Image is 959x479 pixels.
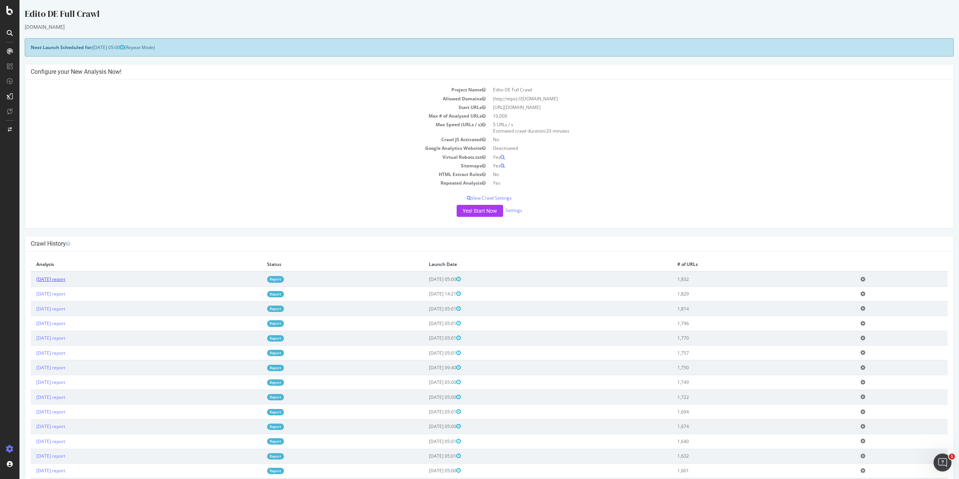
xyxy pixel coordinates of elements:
a: Report [248,276,264,282]
span: [DATE] 05:01 [409,453,441,459]
td: 1,640 [652,434,836,449]
span: [DATE] 05:00 [409,276,441,282]
td: Google Analytics Website [11,144,470,152]
td: 1,750 [652,360,836,375]
p: View Crawl Settings [11,195,928,201]
a: Settings [486,207,503,213]
td: HTML Extract Rules [11,170,470,179]
td: 1,674 [652,419,836,434]
h4: Crawl History [11,240,928,248]
a: Report [248,335,264,342]
td: 5 URLs / s Estimated crawl duration: [470,120,928,135]
a: [DATE] report [17,276,46,282]
a: Report [248,306,264,312]
div: (Repeat Mode) [5,38,934,57]
td: 1,601 [652,463,836,478]
a: [DATE] report [17,438,46,445]
span: [DATE] 05:01 [409,320,441,327]
iframe: Intercom live chat [934,454,952,472]
span: [DATE] 05:01 [409,306,441,312]
td: No [470,170,928,179]
td: Max Speed (URLs / s) [11,120,470,135]
td: 10,000 [470,112,928,120]
td: Max # of Analysed URLs [11,112,470,120]
span: [DATE] 05:01 [409,350,441,356]
td: 1,829 [652,287,836,301]
td: Yes [470,153,928,161]
a: [DATE] report [17,467,46,474]
td: 1,749 [652,375,836,389]
td: 1,632 [652,449,836,463]
a: [DATE] report [17,453,46,459]
td: 1,832 [652,272,836,287]
td: 1,770 [652,331,836,345]
span: [DATE] 14:21 [409,291,441,297]
a: [DATE] report [17,364,46,371]
span: [DATE] 05:01 [409,438,441,445]
a: Report [248,424,264,430]
th: Launch Date [404,257,652,272]
th: # of URLs [652,257,836,272]
td: Project Name [11,85,470,94]
span: [DATE] 05:00 [409,467,441,474]
td: Deactivated [470,144,928,152]
span: 33 minutes [527,128,550,134]
a: Report [248,453,264,460]
td: Yes [470,179,928,187]
h4: Configure your New Analysis Now! [11,68,928,76]
td: Sitemaps [11,161,470,170]
a: [DATE] report [17,379,46,385]
span: [DATE] 05:01 [409,335,441,341]
span: 1 [949,454,955,460]
td: 1,694 [652,404,836,419]
td: 1,757 [652,346,836,360]
td: Repeated Analysis [11,179,470,187]
strong: Next Launch Scheduled for: [11,44,73,51]
td: 1,796 [652,316,836,331]
span: [DATE] 05:00 [409,379,441,385]
div: Edito DE Full Crawl [5,7,934,23]
a: Report [248,468,264,474]
a: [DATE] report [17,350,46,356]
a: Report [248,394,264,400]
a: [DATE] report [17,320,46,327]
a: Report [248,320,264,327]
td: Crawl JS Activated [11,135,470,144]
td: 1,814 [652,301,836,316]
td: (http|https)://[DOMAIN_NAME] [470,94,928,103]
th: Status [242,257,404,272]
td: Edito DE Full Crawl [470,85,928,94]
td: No [470,135,928,144]
td: 1,722 [652,390,836,404]
a: [DATE] report [17,394,46,400]
span: [DATE] 05:00 [409,423,441,430]
a: Report [248,438,264,445]
div: [DOMAIN_NAME] [5,23,934,31]
a: [DATE] report [17,291,46,297]
td: Yes [470,161,928,170]
span: [DATE] 05:00 [73,44,105,51]
td: Start URLs [11,103,470,112]
td: Virtual Robots.txt [11,153,470,161]
a: Report [248,350,264,356]
a: [DATE] report [17,409,46,415]
a: [DATE] report [17,423,46,430]
button: Yes! Start Now [437,205,484,217]
span: [DATE] 09:40 [409,364,441,371]
a: Report [248,291,264,297]
a: [DATE] report [17,335,46,341]
th: Analysis [11,257,242,272]
a: Report [248,365,264,371]
span: [DATE] 05:01 [409,409,441,415]
a: Report [248,379,264,386]
a: [DATE] report [17,306,46,312]
td: Allowed Domains [11,94,470,103]
td: [URL][DOMAIN_NAME] [470,103,928,112]
a: Report [248,409,264,415]
span: [DATE] 05:00 [409,394,441,400]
